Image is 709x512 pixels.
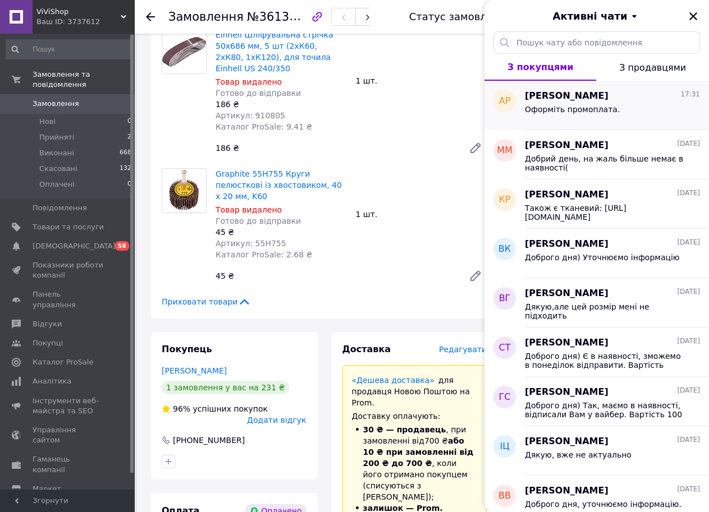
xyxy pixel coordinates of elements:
div: [PHONE_NUMBER] [172,435,246,446]
span: Артикул: 910805 [216,111,285,120]
div: успішних покупок [162,403,268,414]
span: [DATE] [677,238,700,247]
span: 2 [127,132,131,142]
button: Закрити [687,10,700,23]
div: Повернутися назад [146,11,155,22]
span: або 10 ₴ при замовленні від 200 ₴ до 700 ₴ [363,436,474,468]
img: Graphite 55H755 Круги пелюсткові із хвостовиком, 40 x 20 мм, K60 [162,169,206,213]
span: Доброго дня, уточнюємо інформацію. [525,500,681,509]
span: ViViShop [36,7,121,17]
button: ГС[PERSON_NAME][DATE]Доброго дня) Так, маємо в наявності, відписали Вам у вайбер. Вартість 100 гр... [484,377,709,426]
span: Панель управління [33,289,104,310]
span: Доброго дня) Уточнюємо інформацію [525,253,680,262]
span: [DATE] [677,188,700,198]
span: 0 [127,117,131,127]
span: Замовлення [168,10,244,24]
span: Готово до відправки [216,89,301,98]
span: Замовлення та повідомлення [33,70,135,90]
div: 1 шт. [351,206,492,222]
span: Оплачені [39,179,75,190]
input: Пошук чату або повідомлення [493,31,700,54]
button: ВК[PERSON_NAME][DATE]Доброго дня) Уточнюємо інформацію [484,229,709,278]
span: [PERSON_NAME] [525,139,609,152]
div: 1 шт. [351,73,492,89]
button: СТ[PERSON_NAME][DATE]Доброго дня) Є в наявності, зможемо в понеділок відправити. Вартість актуаль... [484,328,709,377]
span: Відгуки [33,319,62,329]
span: ГС [499,391,511,404]
span: [PERSON_NAME] [525,90,609,103]
button: ММ[PERSON_NAME][DATE]Добрий день, на жаль більше немає в наявності( [484,130,709,179]
span: Дякую,але цей розмір мені не підходить [525,302,684,320]
button: АР[PERSON_NAME]17:31Оформіть промоплата. [484,81,709,130]
span: [PERSON_NAME] [525,386,609,399]
span: Виконані [39,148,74,158]
span: Доброго дня) Є в наявності, зможемо в понеділок відправити. Вартість актуальна 1749 грн. [525,352,684,370]
span: 17:31 [680,90,700,99]
span: [PERSON_NAME] [525,435,609,448]
span: Дякую, вже не актуально [525,450,632,459]
div: Доставку оплачують: [352,410,478,422]
span: [DATE] [677,386,700,395]
button: ВГ[PERSON_NAME][DATE]Дякую,але цей розмір мені не підходить [484,278,709,328]
div: 45 ₴ [216,227,347,238]
span: Аналітика [33,376,71,386]
span: Замовлення [33,99,79,109]
span: ММ [497,144,513,157]
span: [PERSON_NAME] [525,485,609,497]
span: Доставка [342,344,391,354]
span: З продавцями [619,62,686,73]
span: 0 [127,179,131,190]
span: Доброго дня) Так, маємо в наявності, відписали Вам у вайбер. Вартість 100 грн., зможемо відправити [525,401,684,419]
span: [DATE] [677,336,700,346]
span: Повідомлення [33,203,87,213]
span: 668 [120,148,131,158]
span: 58 [115,241,129,251]
span: Приховати товари [162,296,251,307]
a: Graphite 55H755 Круги пелюсткові із хвостовиком, 40 x 20 мм, K60 [216,169,342,201]
span: [DATE] [677,485,700,494]
span: 132 [120,164,131,174]
span: Маркет [33,484,61,494]
a: Редагувати [464,265,487,287]
span: З покупцями [507,62,574,72]
span: Готово до відправки [216,216,301,225]
span: Товар видалено [216,77,282,86]
span: [DEMOGRAPHIC_DATA] [33,241,116,251]
div: 1 замовлення у вас на 231 ₴ [162,381,289,394]
span: ВГ [499,292,511,305]
span: Активні чати [552,9,627,24]
div: Ваш ID: 3737612 [36,17,135,27]
div: 186 ₴ [216,99,347,110]
span: КР [498,193,510,206]
span: АР [499,95,511,108]
a: Редагувати [464,137,487,159]
span: Показники роботи компанії [33,260,104,280]
button: КР[PERSON_NAME][DATE]Також є тканевий: [URL][DOMAIN_NAME] [484,179,709,229]
span: Також є тканевий: [URL][DOMAIN_NAME] [525,204,684,222]
span: Товари та послуги [33,222,104,232]
span: Нові [39,117,56,127]
span: Додати відгук [247,416,306,425]
div: Статус замовлення [409,11,513,22]
span: ВК [498,243,511,256]
span: Каталог ProSale: 2.68 ₴ [216,250,312,259]
span: Редагувати [439,345,487,354]
span: №361323939 [247,10,327,24]
span: Каталог ProSale [33,357,93,367]
span: [DATE] [677,435,700,445]
span: ІЦ [500,440,509,453]
span: СТ [499,342,511,354]
span: Добрий день, на жаль більше немає в наявності( [525,154,684,172]
span: Інструменти веб-майстра та SEO [33,396,104,416]
span: Оформіть промоплата. [525,105,620,114]
a: [PERSON_NAME] [162,366,227,375]
span: ВВ [498,490,511,502]
span: Управління сайтом [33,425,104,445]
button: ІЦ[PERSON_NAME][DATE]Дякую, вже не актуально [484,426,709,476]
span: 30 ₴ — продавець [363,425,446,434]
button: З покупцями [484,54,596,81]
div: для продавця Новою Поштою на Prom. [352,375,478,408]
span: [PERSON_NAME] [525,188,609,201]
span: Скасовані [39,164,77,174]
div: 186 ₴ [211,140,460,156]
